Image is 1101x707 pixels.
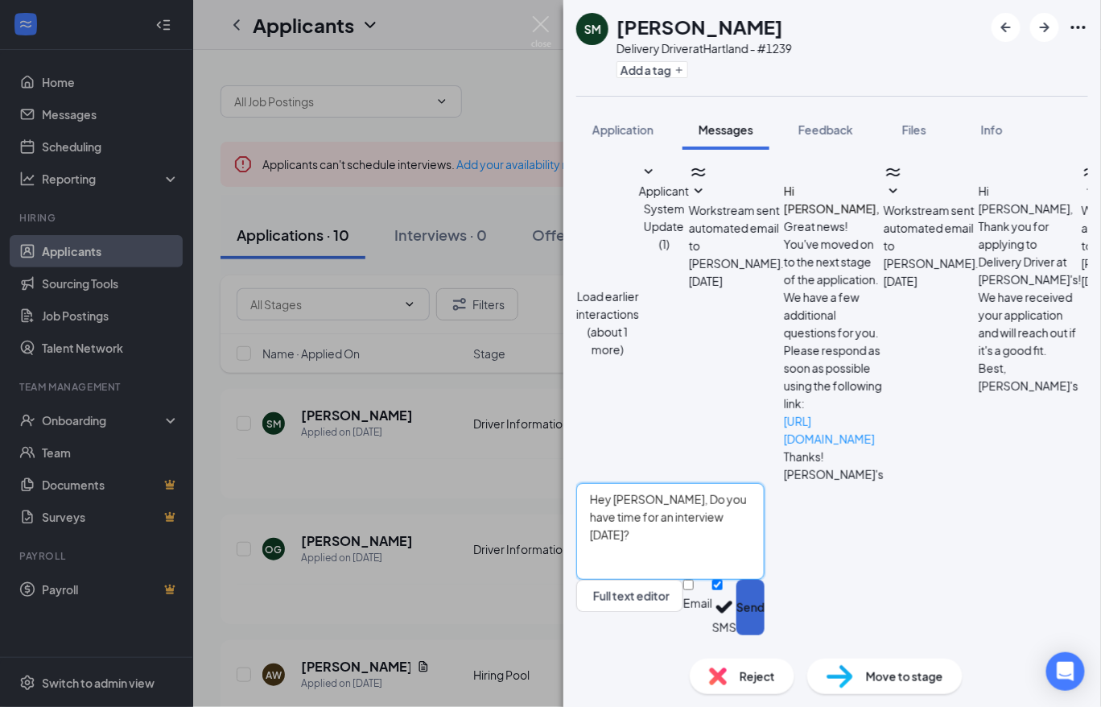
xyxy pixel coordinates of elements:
span: Messages [699,122,753,137]
span: [DATE] [884,272,917,290]
p: [PERSON_NAME]'s [979,377,1082,395]
button: PlusAdd a tag [616,61,688,78]
div: Open Intercom Messenger [1046,652,1085,691]
h1: [PERSON_NAME] [616,13,783,40]
svg: WorkstreamLogo [1082,163,1101,182]
svg: SmallChevronDown [639,163,658,182]
div: SM [584,21,601,37]
p: Hi [PERSON_NAME], [979,182,1082,217]
span: Reject [740,668,775,685]
span: Workstream sent automated email to [PERSON_NAME]. [689,203,784,271]
button: Load earlier interactions (about 1 more) [576,287,639,358]
p: Thank you for applying to Delivery Driver at [PERSON_NAME]'s! We have received your application a... [979,217,1082,359]
svg: SmallChevronDown [884,182,903,201]
span: Applicant System Update (1) [639,184,689,251]
span: Workstream sent automated email to [PERSON_NAME]. [884,203,979,271]
a: [URL][DOMAIN_NAME] [784,414,875,446]
svg: SmallChevronDown [1082,182,1101,201]
svg: Plus [674,65,684,75]
input: SMS [712,580,723,590]
span: Move to stage [866,668,943,685]
p: Best, [979,359,1082,377]
svg: WorkstreamLogo [884,163,903,182]
button: SmallChevronDownApplicant System Update (1) [639,163,689,253]
button: Send [736,580,765,635]
span: [DATE] [689,272,723,290]
div: Email [683,595,712,611]
span: Info [981,122,1003,137]
span: Feedback [798,122,853,137]
p: Great news! You've moved on to the next stage of the application. [784,217,884,288]
svg: ArrowRight [1035,18,1054,37]
svg: SmallChevronDown [689,182,708,201]
span: Application [592,122,654,137]
button: Full text editorPen [576,580,683,612]
p: Thanks! [784,448,884,465]
h4: Hi [PERSON_NAME], [784,182,884,217]
div: SMS [712,619,736,635]
p: [PERSON_NAME]'s [784,465,884,483]
input: Email [683,580,694,590]
span: Files [902,122,926,137]
svg: ArrowLeftNew [996,18,1016,37]
div: Delivery Driver at Hartland - #1239 [616,40,792,56]
svg: Ellipses [1069,18,1088,37]
svg: WorkstreamLogo [689,163,708,182]
button: ArrowRight [1030,13,1059,42]
textarea: Hey [PERSON_NAME], Do you have time for an interview [DATE]? [576,483,765,580]
svg: Checkmark [712,595,736,619]
p: We have a few additional questions for you. Please respond as soon as possible using the followin... [784,288,884,412]
button: ArrowLeftNew [992,13,1021,42]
